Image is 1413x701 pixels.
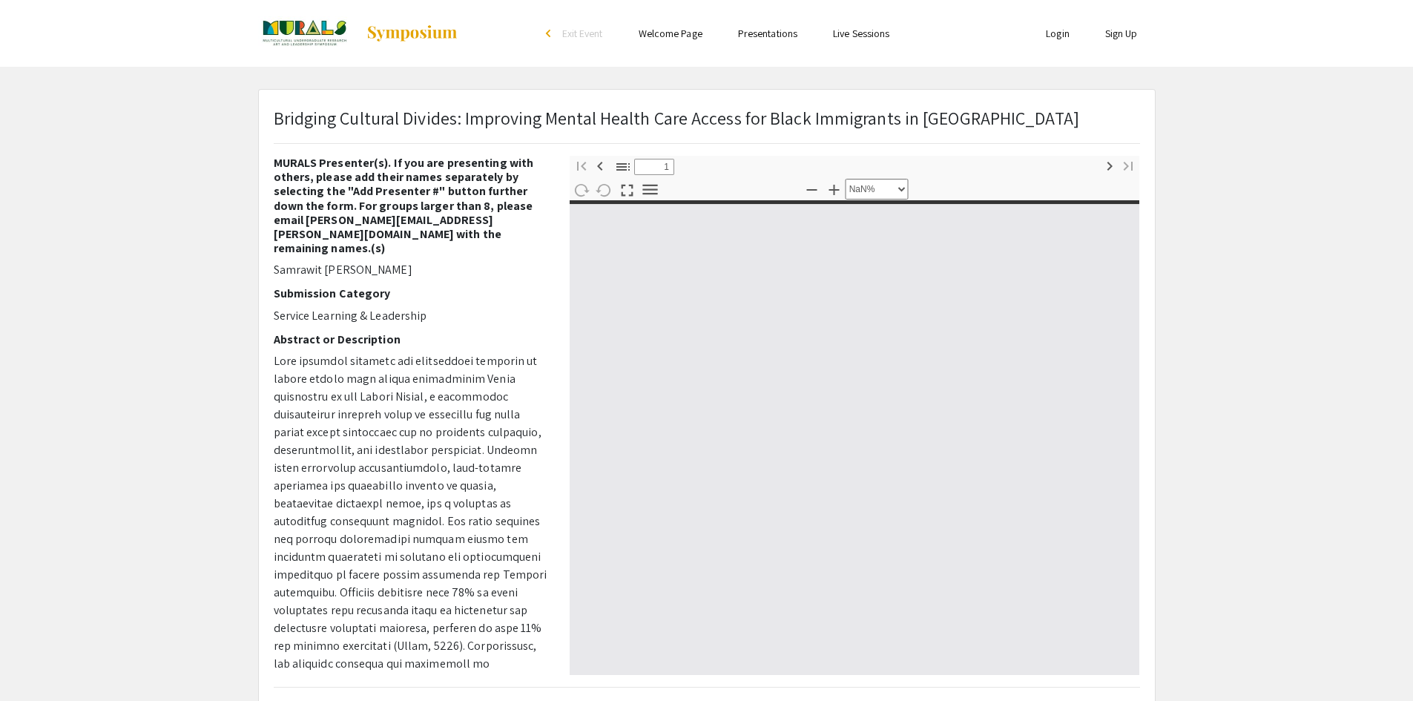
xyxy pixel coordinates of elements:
a: Sign Up [1105,27,1138,40]
button: Tools [638,179,663,200]
img: Symposium by ForagerOne [366,24,458,42]
button: Next Page [1097,154,1122,176]
a: Multicultural Undergraduate Research Art and Leadership Symposium (MURALS) 2025 [258,15,458,52]
iframe: Chat [11,634,63,690]
a: Login [1046,27,1070,40]
button: Toggle Sidebar [610,156,636,177]
button: Last page [1116,154,1141,176]
button: First page [569,154,594,176]
h2: MURALS Presenter(s). If you are presenting with others, please add their names separately by sele... [274,156,547,255]
img: Multicultural Undergraduate Research Art and Leadership Symposium (MURALS) 2025 [258,15,351,52]
p: Service Learning & Leadership [274,307,547,325]
a: Live Sessions [833,27,889,40]
p: Samrawit [PERSON_NAME] [274,261,547,279]
button: Switch to Presentation Mode [615,178,640,200]
select: Zoom [846,179,909,200]
a: Welcome Page [639,27,702,40]
div: arrow_back_ios [546,29,555,38]
button: Rotate Counterclockwise [592,179,617,200]
button: Rotate Clockwise [569,179,594,200]
button: Zoom In [822,178,847,200]
button: Previous Page [587,154,613,176]
h2: Abstract or Description [274,332,547,346]
p: Bridging Cultural Divides: Improving Mental Health Care Access for Black Immigrants in [GEOGRAPHI... [274,105,1079,131]
h2: Submission Category [274,286,547,300]
input: Page [634,159,674,175]
span: Exit Event [562,27,603,40]
a: Presentations [738,27,797,40]
button: Zoom Out [800,178,825,200]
